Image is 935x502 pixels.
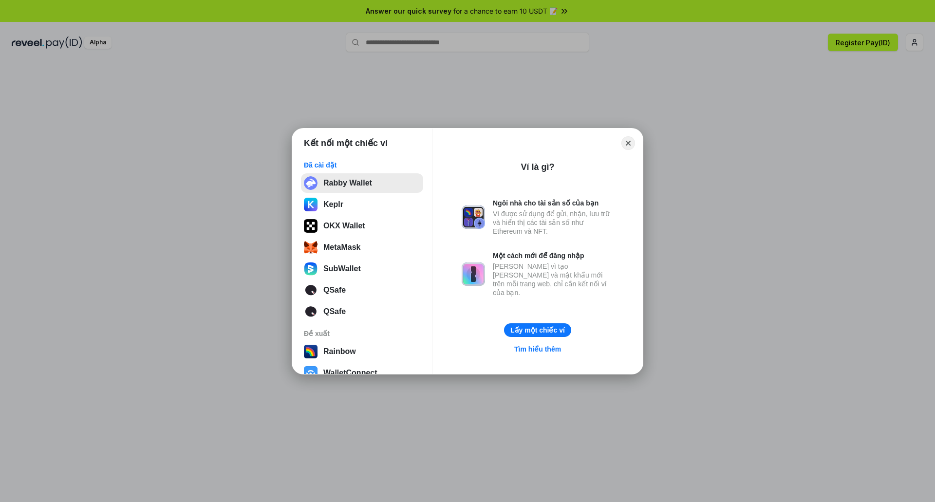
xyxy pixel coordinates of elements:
div: SubWallet [323,264,361,273]
div: Rainbow [323,347,356,356]
img: svg+xml,%3Csvg%20xmlns%3D%22http%3A%2F%2Fwww.w3.org%2F2000%2Fsvg%22%20fill%3D%22none%22%20viewBox... [462,262,485,286]
div: [PERSON_NAME] vì tạo [PERSON_NAME] và mật khẩu mới trên mỗi trang web, chỉ cần kết nối ví của bạn. [493,262,614,297]
button: WalletConnect [301,363,423,383]
button: MetaMask [301,238,423,257]
div: Keplr [323,200,343,209]
div: QSafe [323,286,346,295]
img: svg+xml;base64,PHN2ZyB3aWR0aD0iMzUiIGhlaWdodD0iMzQiIHZpZXdCb3g9IjAgMCAzNSAzNCIgZmlsbD0ibm9uZSIgeG... [304,241,318,254]
img: svg+xml,%3Csvg%20xmlns%3D%22http%3A%2F%2Fwww.w3.org%2F2000%2Fsvg%22%20fill%3D%22none%22%20viewBox... [462,205,485,229]
button: OKX Wallet [301,216,423,236]
div: MetaMask [323,243,360,252]
div: Ví là gì? [521,161,554,173]
button: Lấy một chiếc ví [504,323,571,337]
img: ByMCUfJCc2WaAAAAAElFTkSuQmCC [304,198,318,211]
div: Rabby Wallet [323,179,372,187]
div: WalletConnect [323,369,377,377]
div: Ví được sử dụng để gửi, nhận, lưu trữ và hiển thị các tài sản số như Ethereum và NFT. [493,209,614,236]
div: Đề xuất [304,329,420,338]
button: QSafe [301,280,423,300]
img: svg+xml;base64,PHN2ZyB3aWR0aD0iMTYwIiBoZWlnaHQ9IjE2MCIgZmlsbD0ibm9uZSIgeG1sbnM9Imh0dHA6Ly93d3cudz... [304,262,318,276]
button: Close [621,136,635,150]
div: Lấy một chiếc ví [510,326,565,335]
a: Tìm hiểu thêm [508,343,567,355]
div: Một cách mới để đăng nhập [493,251,614,260]
img: svg+xml;base64,PD94bWwgdmVyc2lvbj0iMS4wIiBlbmNvZGluZz0iVVRGLTgiPz4KPHN2ZyB2ZXJzaW9uPSIxLjEiIHhtbG... [304,283,318,297]
div: Đã cài đặt [304,161,420,169]
button: QSafe [301,302,423,321]
div: Ngôi nhà cho tài sản số của bạn [493,199,614,207]
img: 5VZ71FV6L7PA3gg3tXrdQ+DgLhC+75Wq3no69P3MC0NFQpx2lL04Ql9gHK1bRDjsSBIvScBnDTk1WrlGIZBorIDEYJj+rhdgn... [304,219,318,233]
img: svg+xml,%3Csvg%20width%3D%2228%22%20height%3D%2228%22%20viewBox%3D%220%200%2028%2028%22%20fill%3D... [304,366,318,380]
div: Tìm hiểu thêm [514,345,561,353]
div: QSafe [323,307,346,316]
button: Keplr [301,195,423,214]
img: svg+xml;base64,PD94bWwgdmVyc2lvbj0iMS4wIiBlbmNvZGluZz0iVVRGLTgiPz4KPHN2ZyB2ZXJzaW9uPSIxLjEiIHhtbG... [304,305,318,318]
button: SubWallet [301,259,423,279]
h1: Kết nối một chiếc ví [304,137,388,149]
img: svg+xml;base64,PHN2ZyB3aWR0aD0iMzIiIGhlaWdodD0iMzIiIHZpZXdCb3g9IjAgMCAzMiAzMiIgZmlsbD0ibm9uZSIgeG... [304,176,318,190]
button: Rabby Wallet [301,173,423,193]
div: OKX Wallet [323,222,365,230]
button: Rainbow [301,342,423,361]
img: svg+xml,%3Csvg%20width%3D%22120%22%20height%3D%22120%22%20viewBox%3D%220%200%20120%20120%22%20fil... [304,345,318,358]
